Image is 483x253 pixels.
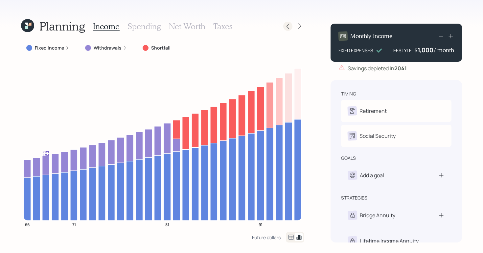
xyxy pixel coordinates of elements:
h3: Taxes [213,22,232,31]
div: Retirement [359,107,387,115]
label: Shortfall [151,45,171,51]
h4: / month [434,47,454,54]
h3: Spending [127,22,161,31]
h3: Net Worth [169,22,205,31]
div: Bridge Annuity [360,211,395,219]
b: 2041 [394,65,407,72]
div: timing [341,91,356,97]
tspan: 81 [165,221,169,227]
h1: Planning [39,19,85,33]
div: Savings depleted in [348,64,407,72]
h4: Monthly Income [350,32,393,40]
div: Social Security [359,132,396,140]
h3: Income [93,22,120,31]
tspan: 71 [72,221,76,227]
tspan: 66 [25,221,30,227]
div: goals [341,155,356,161]
label: Fixed Income [35,45,64,51]
tspan: 91 [259,221,263,227]
label: Withdrawals [94,45,122,51]
h4: $ [414,47,418,54]
div: Add a goal [360,171,384,179]
div: 1,000 [418,46,434,54]
div: LIFESTYLE [390,47,412,54]
div: Future dollars [252,234,281,241]
div: Lifetime Income Annuity [360,237,419,245]
div: strategies [341,195,367,201]
div: FIXED EXPENSES [338,47,373,54]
